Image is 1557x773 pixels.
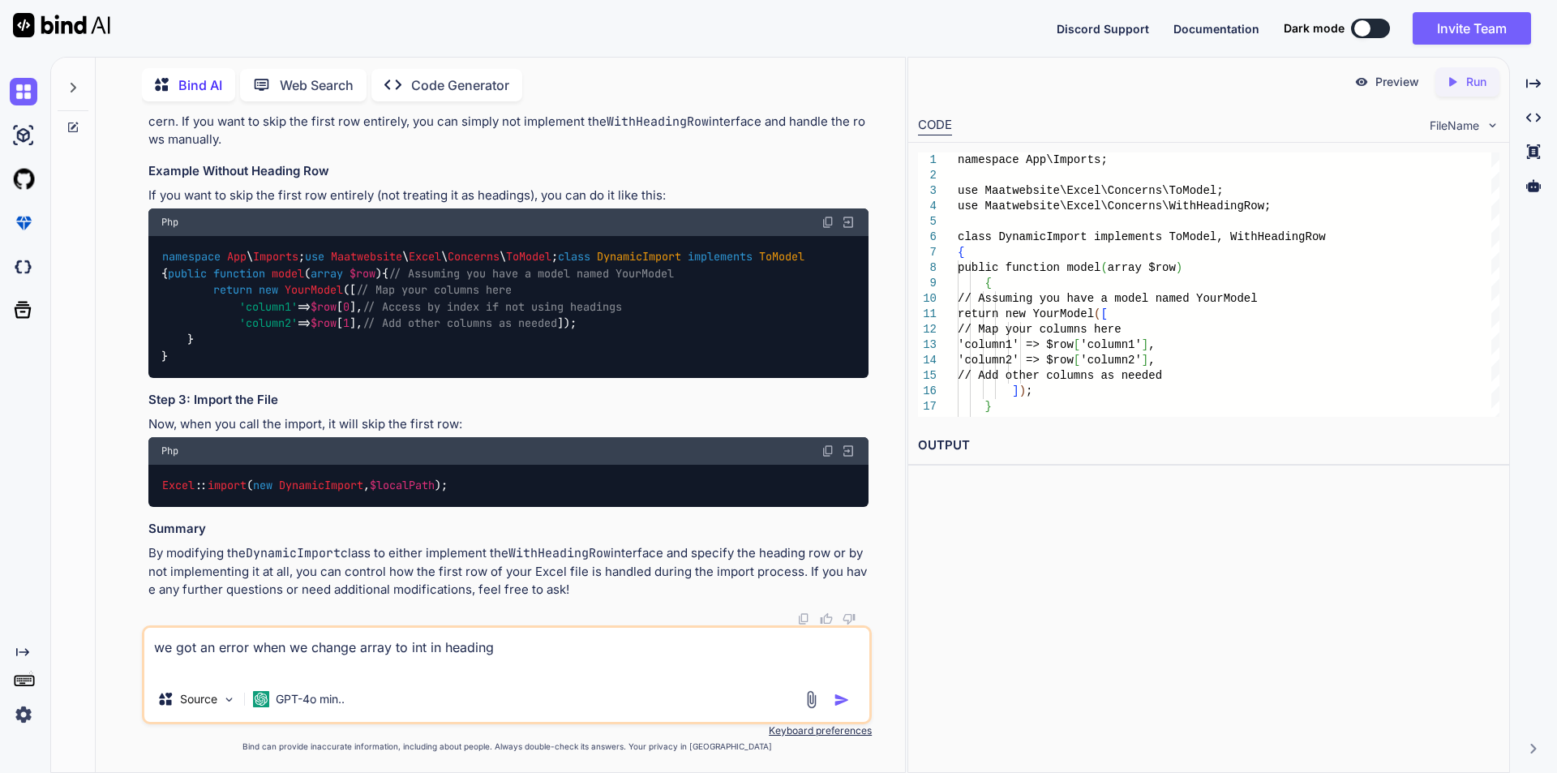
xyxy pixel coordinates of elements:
img: copy [821,444,834,457]
div: 8 [918,260,937,276]
span: // Add other columns as needed [362,316,557,330]
span: $row [311,299,337,314]
span: FileName [1430,118,1479,134]
img: chevron down [1486,118,1499,132]
span: gRow [1298,230,1326,243]
span: public [168,266,207,281]
img: Pick Models [222,693,236,706]
span: ] [1012,384,1019,397]
img: Open in Browser [841,215,856,230]
span: namespace App\Imports; [958,153,1108,166]
div: 16 [918,384,937,399]
span: Documentation [1173,22,1259,36]
img: premium [10,209,37,237]
span: class [558,250,590,264]
span: $row [311,316,337,330]
div: CODE [918,116,952,135]
span: Discord Support [1057,22,1149,36]
span: ) [1019,384,1025,397]
p: Source [180,691,217,707]
div: 4 [918,199,937,214]
span: ToModel [506,250,551,264]
span: new [253,479,272,493]
p: Now, when you call the import, it will skip the first row: [148,415,869,434]
span: namespace [162,250,221,264]
span: Maatwebsite [331,250,402,264]
span: DynamicImport [597,250,681,264]
span: $localPath [370,479,435,493]
span: ; [1026,384,1032,397]
code: :: ( , ); [161,477,449,494]
span: ToModel [759,250,804,264]
span: 'column2' => $row [958,354,1074,367]
div: 10 [918,291,937,307]
img: chat [10,78,37,105]
p: By modifying the class to either implement the interface and specify the heading row or by not im... [148,544,869,599]
code: DynamicImport [246,545,341,561]
span: , [1148,338,1155,351]
div: 3 [918,183,937,199]
img: copy [821,216,834,229]
span: 'column1' => $row [958,338,1074,351]
div: 14 [918,353,937,368]
div: 6 [918,230,937,245]
span: return [213,283,252,298]
div: 17 [918,399,937,414]
div: 9 [918,276,937,291]
code: \ ; \ \ \ ; { { ([ => [ ], => [ ], ]); } } [161,248,804,364]
img: Bind AI [13,13,110,37]
span: ] [1142,338,1148,351]
span: public function model [958,261,1100,274]
span: function [213,266,265,281]
p: Keyboard preferences [142,724,872,737]
img: Open in Browser [841,444,856,458]
span: Concerns [448,250,500,264]
p: When you call the import, you can specify that the first row should be treated as headings by usi... [148,94,869,149]
span: // Map your columns here [356,283,512,298]
span: use [305,250,324,264]
button: Discord Support [1057,20,1149,37]
img: like [820,612,833,625]
div: 18 [918,414,937,430]
span: // Access by index if not using headings [362,299,622,314]
div: 7 [918,245,937,260]
span: import [208,479,247,493]
span: [ [1100,307,1107,320]
span: Imports [253,250,298,264]
p: Bind AI [178,75,222,95]
span: 'column1' [239,299,298,314]
span: ( ) [213,266,382,281]
button: Invite Team [1413,12,1531,45]
span: 'column2' [239,316,298,330]
span: DynamicImport [279,479,363,493]
p: Run [1466,74,1486,90]
p: If you want to skip the first row entirely (not treating it as headings), you can do it like this: [148,187,869,205]
p: Preview [1375,74,1419,90]
span: use Maatwebsite\Excel\Concerns\ToModel; [958,184,1224,197]
span: el [1244,292,1258,305]
span: { [958,246,964,259]
span: { [984,277,991,290]
span: Dark mode [1284,20,1345,37]
button: Documentation [1173,20,1259,37]
p: GPT-4o min.. [276,691,345,707]
span: array [311,266,343,281]
span: return new YourModel [958,307,1094,320]
span: ( [1094,307,1100,320]
img: darkCloudIdeIcon [10,253,37,281]
span: YourModel [285,283,343,298]
img: attachment [802,690,821,709]
span: // Map your columns here [958,323,1122,336]
p: Web Search [280,75,354,95]
span: $row [350,266,375,281]
span: 1 [343,316,350,330]
img: copy [797,612,810,625]
h3: Summary [148,520,869,539]
span: Php [161,444,178,457]
img: settings [10,701,37,728]
h3: Step 3: Import the File [148,391,869,410]
textarea: we got an error when we change array to int in heading [144,628,869,676]
span: array $row [1107,261,1175,274]
div: 13 [918,337,937,353]
span: [ [1073,338,1079,351]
